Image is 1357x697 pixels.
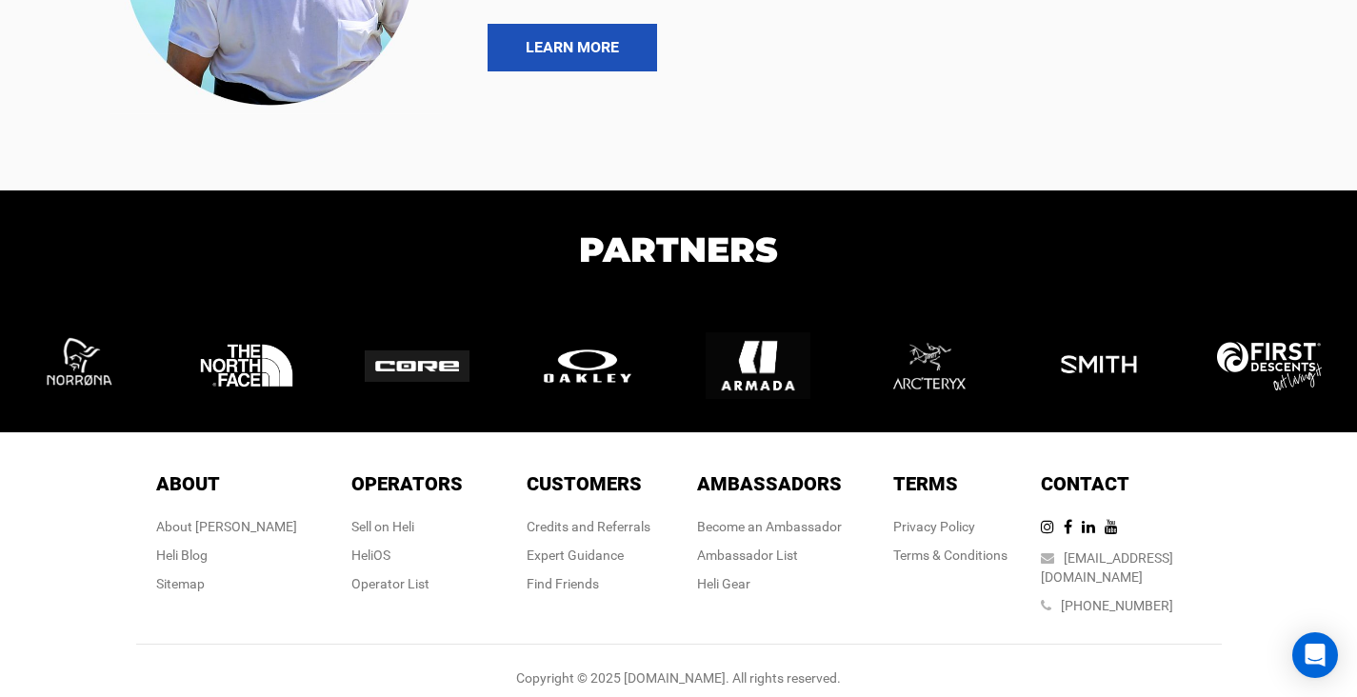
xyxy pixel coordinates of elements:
div: Ambassador List [697,546,842,565]
a: Heli Gear [697,576,750,591]
img: logo [24,313,148,418]
img: logo [535,346,659,388]
a: Become an Ambassador [697,519,842,534]
a: Heli Blog [156,548,208,563]
span: Operators [351,472,463,495]
div: Operator List [351,574,463,593]
span: Contact [1041,472,1129,495]
div: Copyright © 2025 [DOMAIN_NAME]. All rights reserved. [136,668,1222,687]
img: logo [706,313,829,418]
div: Sitemap [156,574,297,593]
img: logo [194,313,318,418]
a: Expert Guidance [527,548,624,563]
div: Sell on Heli [351,517,463,536]
span: Customers [527,472,642,495]
a: [EMAIL_ADDRESS][DOMAIN_NAME] [1041,550,1173,585]
img: logo [1047,313,1170,418]
a: [PHONE_NUMBER] [1061,598,1173,613]
span: Ambassadors [697,472,842,495]
div: Open Intercom Messenger [1292,632,1338,678]
a: Terms & Conditions [893,548,1008,563]
a: HeliOS [351,548,390,563]
img: logo [365,350,489,383]
img: logo [1217,342,1341,390]
span: About [156,472,220,495]
a: LEARN MORE [488,24,657,71]
a: Credits and Referrals [527,519,650,534]
img: logo [876,312,1000,421]
div: Find Friends [527,574,650,593]
span: Terms [893,472,958,495]
div: About [PERSON_NAME] [156,517,297,536]
a: Privacy Policy [893,519,975,534]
